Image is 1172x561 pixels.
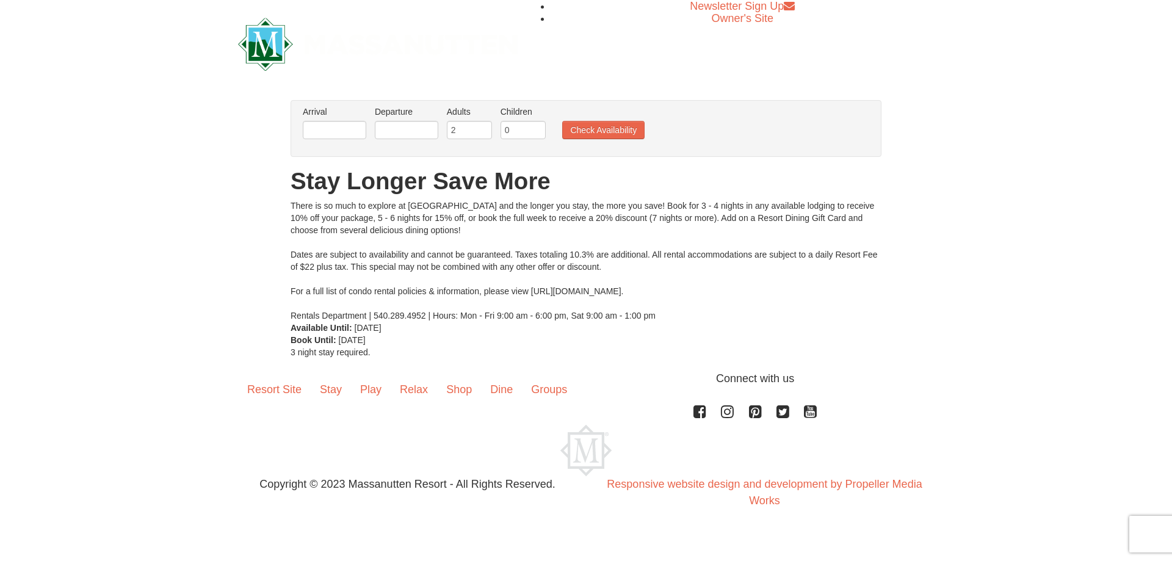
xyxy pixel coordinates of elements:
a: Stay [311,371,351,408]
img: Massanutten Resort Logo [560,425,612,476]
a: Dine [481,371,522,408]
a: Relax [391,371,437,408]
div: There is so much to explore at [GEOGRAPHIC_DATA] and the longer you stay, the more you save! Book... [291,200,881,322]
a: Resort Site [238,371,311,408]
a: Shop [437,371,481,408]
label: Departure [375,106,438,118]
strong: Book Until: [291,335,336,345]
label: Adults [447,106,492,118]
a: Responsive website design and development by Propeller Media Works [607,478,922,507]
a: Massanutten Resort [238,28,518,57]
a: Play [351,371,391,408]
span: [DATE] [339,335,366,345]
p: Connect with us [238,371,934,387]
button: Check Availability [562,121,645,139]
strong: Available Until: [291,323,352,333]
a: Groups [522,371,576,408]
a: Owner's Site [712,12,773,24]
h1: Stay Longer Save More [291,169,881,194]
p: Copyright © 2023 Massanutten Resort - All Rights Reserved. [229,476,586,493]
img: Massanutten Resort Logo [238,18,518,71]
label: Arrival [303,106,366,118]
span: [DATE] [355,323,382,333]
span: 3 night stay required. [291,347,371,357]
label: Children [501,106,546,118]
